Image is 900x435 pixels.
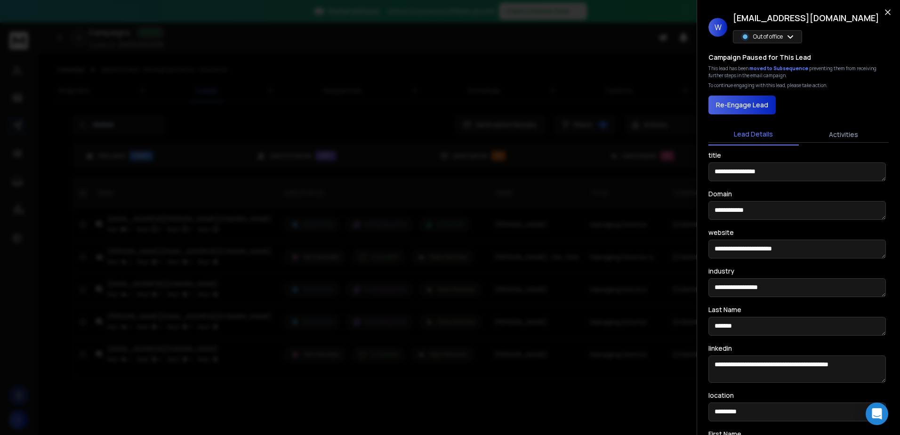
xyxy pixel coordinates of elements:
[799,124,889,145] button: Activities
[708,96,776,114] button: Re-Engage Lead
[733,11,879,24] h1: [EMAIL_ADDRESS][DOMAIN_NAME]
[708,306,741,313] label: Last Name
[708,152,721,159] label: title
[708,65,889,79] div: This lead has been preventing them from receiving further steps in the email campaign.
[708,229,734,236] label: website
[708,345,732,352] label: linkedin
[749,65,809,72] span: moved to Subsequence
[708,191,732,197] label: Domain
[708,268,734,274] label: industry
[708,124,799,145] button: Lead Details
[708,18,727,37] span: W
[866,403,888,425] div: Open Intercom Messenger
[708,392,734,399] label: location
[753,33,783,40] p: Out of office
[708,53,811,62] h3: Campaign Paused for This Lead
[708,82,828,89] p: To continue engaging with this lead, please take action.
